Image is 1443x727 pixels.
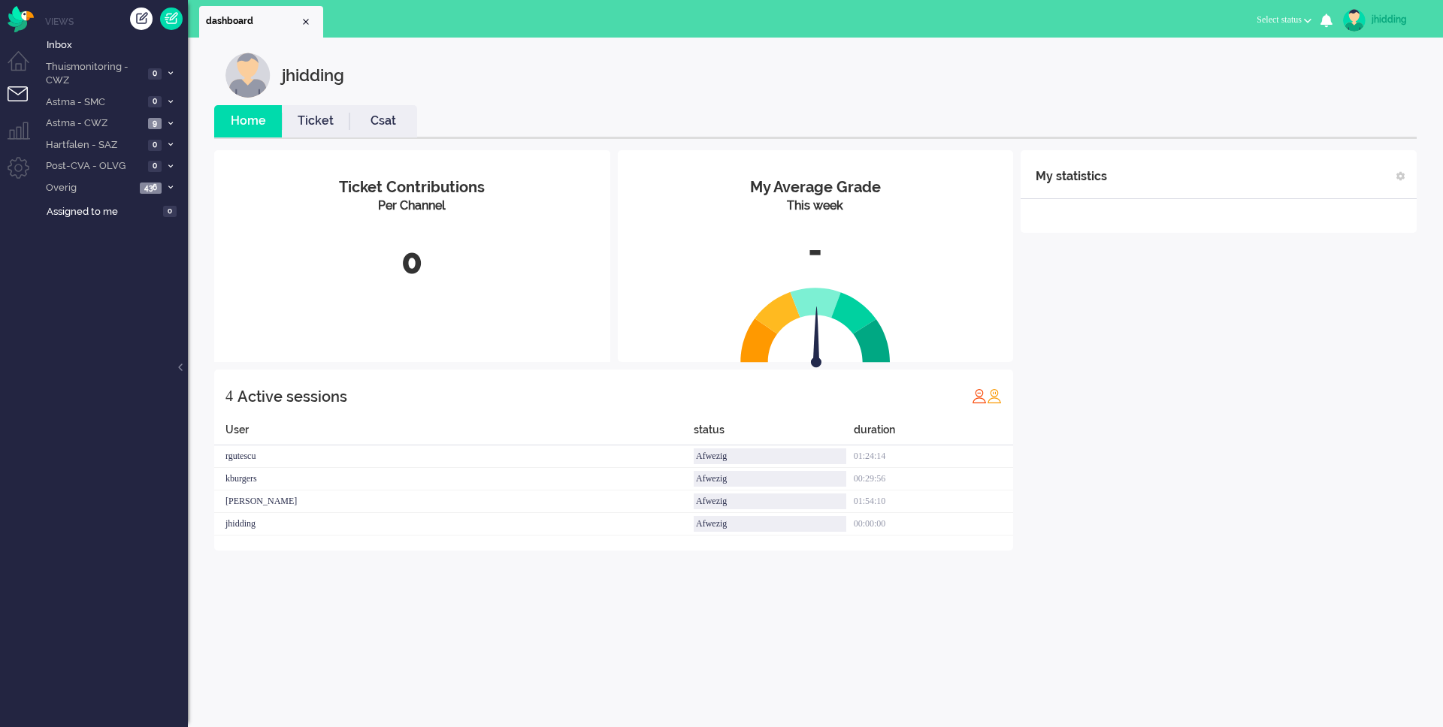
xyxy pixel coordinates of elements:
img: avatar [1343,9,1366,32]
div: My Average Grade [629,176,1003,198]
a: Omnidesk [8,10,34,21]
button: Select status [1248,9,1320,31]
span: Overig [44,181,135,195]
img: arrow.svg [784,306,849,371]
a: Csat [349,113,417,130]
a: Assigned to me 0 [44,203,188,219]
li: Csat [349,105,417,137]
div: kburgers [214,468,694,490]
div: 00:29:56 [854,468,1014,490]
div: jhidding [1372,12,1428,27]
div: Ticket Contributions [225,176,599,198]
div: Active sessions [237,382,347,412]
span: 0 [148,161,162,172]
li: Dashboard [199,6,323,38]
a: Ticket [282,113,349,130]
div: jhidding [282,53,344,98]
div: Afwezig [694,493,846,509]
a: Home [214,113,282,130]
span: Assigned to me [47,205,159,219]
span: Post-CVA - OLVG [44,159,144,173]
span: 9 [148,118,162,129]
a: jhidding [1340,9,1428,32]
div: Afwezig [694,516,846,532]
span: Astma - CWZ [44,116,144,131]
div: status [694,422,854,445]
li: Select status [1248,5,1320,38]
div: - [629,226,1003,276]
div: Create ticket [130,8,153,30]
a: Inbox [44,36,188,53]
span: dashboard [206,15,300,28]
span: Astma - SMC [44,95,144,110]
div: 00:00:00 [854,513,1014,535]
img: semi_circle.svg [740,287,891,363]
li: Admin menu [8,157,41,191]
span: Inbox [47,38,188,53]
li: Dashboard menu [8,51,41,85]
span: 0 [163,206,177,217]
li: Ticket [282,105,349,137]
img: customer.svg [225,53,271,98]
span: 0 [148,96,162,107]
span: 0 [148,140,162,151]
div: rgutescu [214,445,694,468]
div: User [214,422,694,445]
img: flow_omnibird.svg [8,6,34,32]
div: This week [629,198,1003,215]
span: Hartfalen - SAZ [44,138,144,152]
img: profile_orange.svg [987,388,1002,403]
li: Home [214,105,282,137]
div: 01:54:10 [854,490,1014,513]
div: jhidding [214,513,694,535]
div: 01:24:14 [854,445,1014,468]
div: [PERSON_NAME] [214,490,694,513]
div: 0 [225,237,599,287]
div: Afwezig [694,471,846,487]
div: Per Channel [225,198,599,215]
img: profile_red.svg [972,388,987,403]
div: My statistics [1036,161,1107,192]
li: Supervisor menu [8,122,41,155]
span: 0 [148,68,162,80]
a: Quick Ticket [160,8,183,30]
li: Views [45,15,188,28]
span: Select status [1257,14,1302,25]
div: Close tab [300,16,312,28]
li: Tickets menu [8,86,41,120]
span: Thuismonitoring - CWZ [44,60,144,88]
div: duration [854,422,1014,445]
div: Afwezig [694,448,846,464]
div: 4 [225,381,233,411]
span: 436 [140,183,162,194]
